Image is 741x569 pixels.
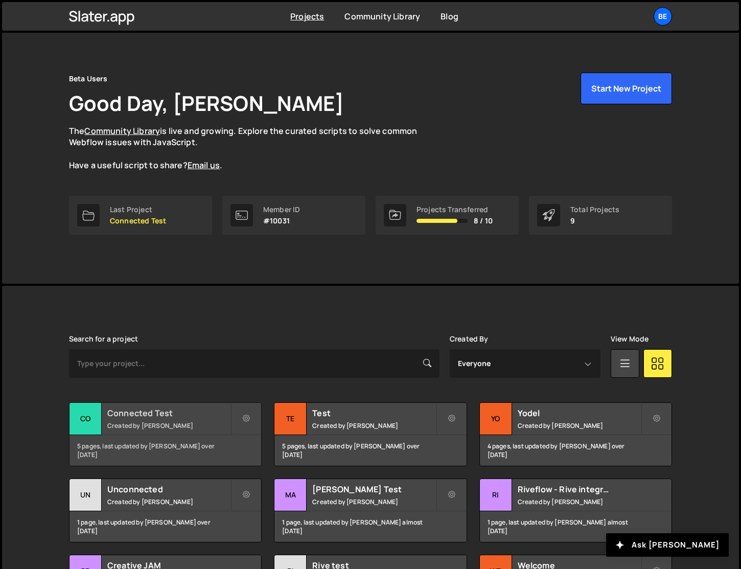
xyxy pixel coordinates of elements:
[479,402,672,466] a: Yo Yodel Created by [PERSON_NAME] 4 pages, last updated by [PERSON_NAME] over [DATE]
[441,11,458,22] a: Blog
[581,73,672,104] button: Start New Project
[69,125,437,171] p: The is live and growing. Explore the curated scripts to solve common Webflow issues with JavaScri...
[274,403,307,435] div: Te
[450,335,489,343] label: Created By
[69,89,344,117] h1: Good Day, [PERSON_NAME]
[69,479,262,542] a: Un Unconnected Created by [PERSON_NAME] 1 page, last updated by [PERSON_NAME] over [DATE]
[518,407,641,419] h2: Yodel
[263,206,300,214] div: Member ID
[70,511,261,542] div: 1 page, last updated by [PERSON_NAME] over [DATE]
[570,217,619,225] p: 9
[110,217,166,225] p: Connected Test
[107,484,230,495] h2: Unconnected
[290,11,324,22] a: Projects
[518,484,641,495] h2: Riveflow - Rive integrations to Webflow sites
[70,479,102,511] div: Un
[274,511,466,542] div: 1 page, last updated by [PERSON_NAME] almost [DATE]
[480,479,512,511] div: Ri
[416,206,493,214] div: Projects Transferred
[312,421,435,430] small: Created by [PERSON_NAME]
[480,435,671,466] div: 4 pages, last updated by [PERSON_NAME] over [DATE]
[274,402,467,466] a: Te Test Created by [PERSON_NAME] 5 pages, last updated by [PERSON_NAME] over [DATE]
[274,479,307,511] div: Ma
[518,497,641,506] small: Created by [PERSON_NAME]
[274,479,467,542] a: Ma [PERSON_NAME] Test Created by [PERSON_NAME] 1 page, last updated by [PERSON_NAME] almost [DATE]
[654,7,672,26] a: Be
[69,349,439,378] input: Type your project...
[518,421,641,430] small: Created by [PERSON_NAME]
[606,533,729,557] button: Ask [PERSON_NAME]
[70,403,102,435] div: Co
[188,160,220,171] a: Email us
[611,335,649,343] label: View Mode
[69,73,108,85] div: Beta Users
[69,196,212,235] a: Last Project Connected Test
[110,206,166,214] div: Last Project
[274,435,466,466] div: 5 pages, last updated by [PERSON_NAME] over [DATE]
[263,217,300,225] p: #10031
[69,335,138,343] label: Search for a project
[84,125,160,136] a: Community Library
[107,421,230,430] small: Created by [PERSON_NAME]
[107,407,230,419] h2: Connected Test
[570,206,619,214] div: Total Projects
[107,497,230,506] small: Created by [PERSON_NAME]
[344,11,420,22] a: Community Library
[480,403,512,435] div: Yo
[479,479,672,542] a: Ri Riveflow - Rive integrations to Webflow sites Created by [PERSON_NAME] 1 page, last updated by...
[474,217,493,225] span: 8 / 10
[480,511,671,542] div: 1 page, last updated by [PERSON_NAME] almost [DATE]
[312,484,435,495] h2: [PERSON_NAME] Test
[69,402,262,466] a: Co Connected Test Created by [PERSON_NAME] 5 pages, last updated by [PERSON_NAME] over [DATE]
[312,497,435,506] small: Created by [PERSON_NAME]
[70,435,261,466] div: 5 pages, last updated by [PERSON_NAME] over [DATE]
[312,407,435,419] h2: Test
